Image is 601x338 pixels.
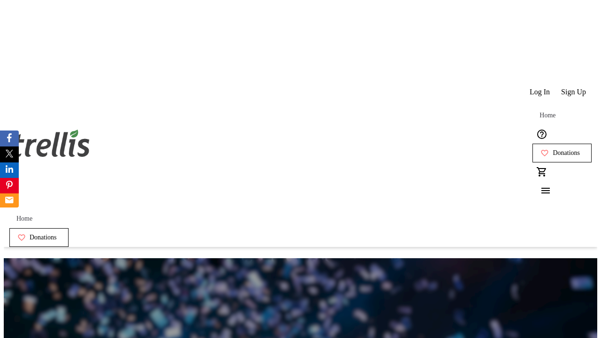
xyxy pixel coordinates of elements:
span: Sign Up [561,88,586,96]
button: Sign Up [555,83,592,101]
span: Donations [30,234,57,241]
a: Donations [532,144,592,162]
span: Home [16,215,32,223]
img: Orient E2E Organization ZNnAZxm2Ho's Logo [9,119,93,166]
button: Menu [532,181,551,200]
span: Donations [553,149,580,157]
button: Cart [532,162,551,181]
a: Donations [9,228,69,247]
a: Home [532,106,562,125]
button: Log In [524,83,555,101]
a: Home [9,209,39,228]
button: Help [532,125,551,144]
span: Home [539,112,555,119]
span: Log In [530,88,550,96]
